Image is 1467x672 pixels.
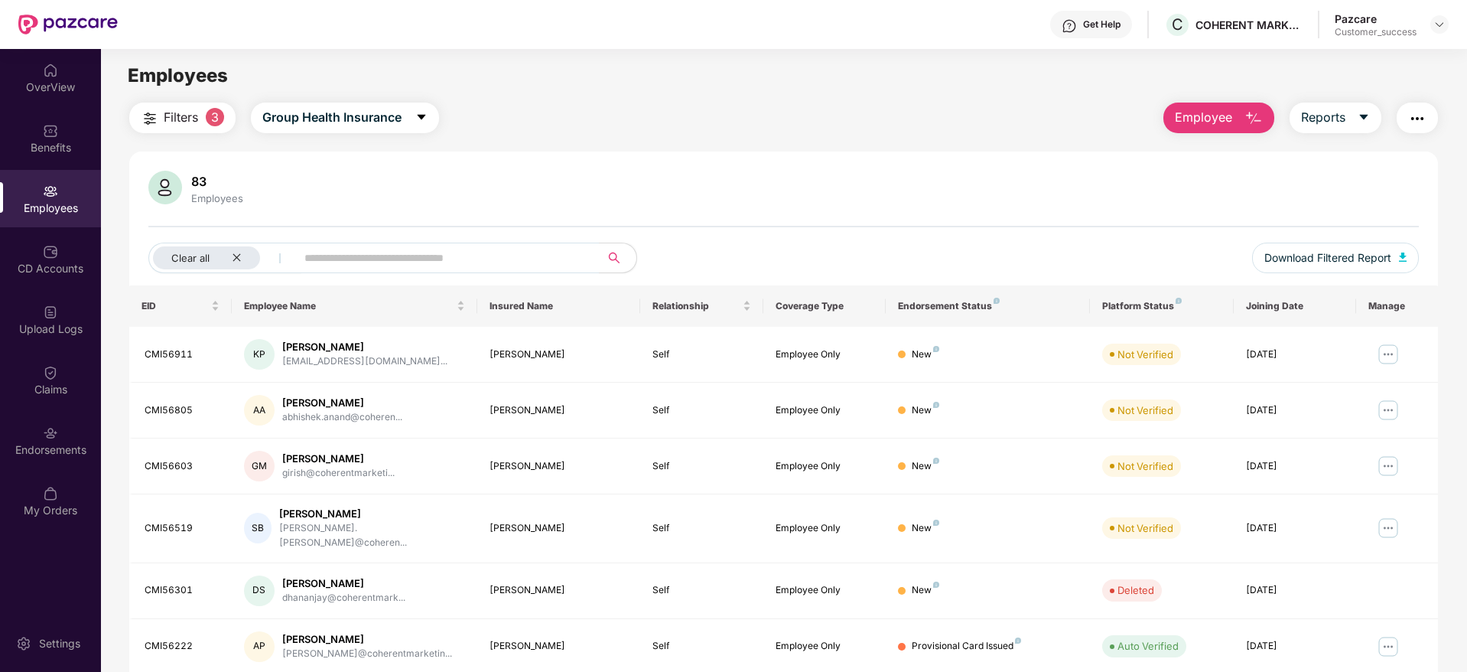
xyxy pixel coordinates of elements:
[43,365,58,380] img: svg+xml;base64,PHN2ZyBpZD0iQ2xhaW0iIHhtbG5zPSJodHRwOi8vd3d3LnczLm9yZy8yMDAwL3N2ZyIgd2lkdGg9IjIwIi...
[912,459,939,474] div: New
[188,174,246,189] div: 83
[251,103,439,133] button: Group Health Insurancecaret-down
[206,108,224,126] span: 3
[1246,521,1344,536] div: [DATE]
[244,513,272,543] div: SB
[1376,398,1400,422] img: manageButton
[933,402,939,408] img: svg+xml;base64,PHN2ZyB4bWxucz0iaHR0cDovL3d3dy53My5vcmcvMjAwMC9zdmciIHdpZHRoPSI4IiBoZWlnaHQ9IjgiIH...
[1246,459,1344,474] div: [DATE]
[776,583,873,598] div: Employee Only
[776,521,873,536] div: Employee Only
[43,305,58,320] img: svg+xml;base64,PHN2ZyBpZD0iVXBsb2FkX0xvZ3MiIGRhdGEtbmFtZT0iVXBsb2FkIExvZ3MiIHhtbG5zPSJodHRwOi8vd3...
[933,582,939,588] img: svg+xml;base64,PHN2ZyB4bWxucz0iaHR0cDovL3d3dy53My5vcmcvMjAwMC9zdmciIHdpZHRoPSI4IiBoZWlnaHQ9IjgiIH...
[164,108,198,127] span: Filters
[1244,109,1263,128] img: svg+xml;base64,PHN2ZyB4bWxucz0iaHR0cDovL3d3dy53My5vcmcvMjAwMC9zdmciIHhtbG5zOnhsaW5rPSJodHRwOi8vd3...
[763,285,886,327] th: Coverage Type
[1117,520,1173,536] div: Not Verified
[652,639,750,654] div: Self
[282,410,402,425] div: abhishek.anand@coheren...
[1246,347,1344,362] div: [DATE]
[599,243,637,273] button: search
[1408,109,1426,128] img: svg+xml;base64,PHN2ZyB4bWxucz0iaHR0cDovL3d3dy53My5vcmcvMjAwMC9zdmciIHdpZHRoPSIyNCIgaGVpZ2h0PSIyNC...
[188,192,246,204] div: Employees
[43,426,58,441] img: svg+xml;base64,PHN2ZyBpZD0iRW5kb3JzZW1lbnRzIiB4bWxucz0iaHR0cDovL3d3dy53My5vcmcvMjAwMC9zdmciIHdpZH...
[232,253,242,263] span: close
[145,521,220,536] div: CMI56519
[145,583,220,598] div: CMI56301
[145,347,220,362] div: CMI56911
[1117,582,1154,598] div: Deleted
[279,521,465,550] div: [PERSON_NAME].[PERSON_NAME]@coheren...
[43,63,58,78] img: svg+xml;base64,PHN2ZyBpZD0iSG9tZSIgeG1sbnM9Imh0dHA6Ly93d3cudzMub3JnLzIwMDAvc3ZnIiB3aWR0aD0iMjAiIG...
[148,171,182,204] img: svg+xml;base64,PHN2ZyB4bWxucz0iaHR0cDovL3d3dy53My5vcmcvMjAwMC9zdmciIHhtbG5zOnhsaW5rPSJodHRwOi8vd3...
[1117,347,1173,362] div: Not Verified
[415,111,428,125] span: caret-down
[43,244,58,259] img: svg+xml;base64,PHN2ZyBpZD0iQ0RfQWNjb3VudHMiIGRhdGEtbmFtZT0iQ0QgQWNjb3VudHMiIHhtbG5zPSJodHRwOi8vd3...
[1246,403,1344,418] div: [DATE]
[43,184,58,199] img: svg+xml;base64,PHN2ZyBpZD0iRW1wbG95ZWVzIiB4bWxucz0iaHR0cDovL3d3dy53My5vcmcvMjAwMC9zdmciIHdpZHRoPS...
[490,347,629,362] div: [PERSON_NAME]
[279,507,465,521] div: [PERSON_NAME]
[128,64,228,86] span: Employees
[171,252,210,264] span: Clear all
[1376,454,1400,478] img: manageButton
[282,354,447,369] div: [EMAIL_ADDRESS][DOMAIN_NAME]...
[912,403,939,418] div: New
[1175,108,1232,127] span: Employee
[1062,18,1077,34] img: svg+xml;base64,PHN2ZyBpZD0iSGVscC0zMngzMiIgeG1sbnM9Imh0dHA6Ly93d3cudzMub3JnLzIwMDAvc3ZnIiB3aWR0aD...
[282,591,405,605] div: dhananjay@coherentmark...
[477,285,641,327] th: Insured Name
[141,300,208,312] span: EID
[129,285,232,327] th: EID
[43,486,58,501] img: svg+xml;base64,PHN2ZyBpZD0iTXlfT3JkZXJzIiBkYXRhLW5hbWU9Ik15IE9yZGVycyIgeG1sbnM9Imh0dHA6Ly93d3cudz...
[912,347,939,362] div: New
[244,451,275,481] div: GM
[1433,18,1446,31] img: svg+xml;base64,PHN2ZyBpZD0iRHJvcGRvd24tMzJ4MzIiIHhtbG5zPSJodHRwOi8vd3d3LnczLm9yZy8yMDAwL3N2ZyIgd2...
[1234,285,1356,327] th: Joining Date
[282,452,395,466] div: [PERSON_NAME]
[148,243,301,273] button: Clear allclose
[1117,458,1173,474] div: Not Verified
[282,647,452,661] div: [PERSON_NAME]@coherentmarketin...
[1252,243,1419,273] button: Download Filtered Report
[129,103,236,133] button: Filters3
[912,583,939,598] div: New
[652,583,750,598] div: Self
[652,459,750,474] div: Self
[599,252,629,264] span: search
[1376,516,1400,540] img: manageButton
[1246,639,1344,654] div: [DATE]
[1335,26,1417,38] div: Customer_success
[244,300,454,312] span: Employee Name
[933,458,939,464] img: svg+xml;base64,PHN2ZyB4bWxucz0iaHR0cDovL3d3dy53My5vcmcvMjAwMC9zdmciIHdpZHRoPSI4IiBoZWlnaHQ9IjgiIH...
[282,396,402,410] div: [PERSON_NAME]
[776,403,873,418] div: Employee Only
[933,346,939,352] img: svg+xml;base64,PHN2ZyB4bWxucz0iaHR0cDovL3d3dy53My5vcmcvMjAwMC9zdmciIHdpZHRoPSI4IiBoZWlnaHQ9IjgiIH...
[1376,634,1400,659] img: manageButton
[43,123,58,139] img: svg+xml;base64,PHN2ZyBpZD0iQmVuZWZpdHMiIHhtbG5zPSJodHRwOi8vd3d3LnczLm9yZy8yMDAwL3N2ZyIgd2lkdGg9Ij...
[1172,15,1183,34] span: C
[776,639,873,654] div: Employee Only
[490,521,629,536] div: [PERSON_NAME]
[652,347,750,362] div: Self
[18,15,118,34] img: New Pazcare Logo
[244,339,275,370] div: KP
[1163,103,1274,133] button: Employee
[1195,18,1303,32] div: COHERENT MARKETING INSIGHTS PVT LTD
[1117,638,1179,654] div: Auto Verified
[282,632,452,647] div: [PERSON_NAME]
[244,576,275,606] div: DS
[490,583,629,598] div: [PERSON_NAME]
[1356,285,1438,327] th: Manage
[282,576,405,591] div: [PERSON_NAME]
[898,300,1078,312] div: Endorsement Status
[640,285,763,327] th: Relationship
[994,298,1000,304] img: svg+xml;base64,PHN2ZyB4bWxucz0iaHR0cDovL3d3dy53My5vcmcvMjAwMC9zdmciIHdpZHRoPSI4IiBoZWlnaHQ9IjgiIH...
[652,403,750,418] div: Self
[262,108,402,127] span: Group Health Insurance
[933,520,939,526] img: svg+xml;base64,PHN2ZyB4bWxucz0iaHR0cDovL3d3dy53My5vcmcvMjAwMC9zdmciIHdpZHRoPSI4IiBoZWlnaHQ9IjgiIH...
[1399,253,1407,262] img: svg+xml;base64,PHN2ZyB4bWxucz0iaHR0cDovL3d3dy53My5vcmcvMjAwMC9zdmciIHhtbG5zOnhsaW5rPSJodHRwOi8vd3...
[1083,18,1121,31] div: Get Help
[490,459,629,474] div: [PERSON_NAME]
[1117,403,1173,418] div: Not Verified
